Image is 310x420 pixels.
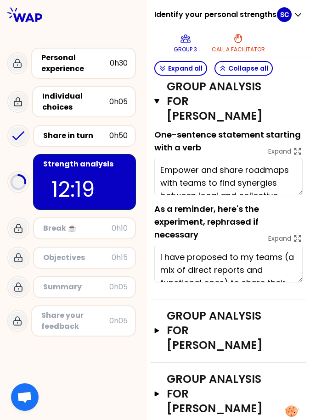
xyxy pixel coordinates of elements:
h3: Group analysis for [PERSON_NAME] [167,309,272,353]
button: Expand all [154,61,207,76]
button: Group analysis for [PERSON_NAME] [154,79,303,123]
h3: Group analysis for [PERSON_NAME] [167,79,271,123]
div: Strength analysis [43,159,128,170]
div: Summary [43,282,109,293]
p: 12:19 [51,173,118,205]
p: Expand [268,147,291,156]
p: Expand [268,234,291,243]
h3: Group analysis for [PERSON_NAME] [167,372,272,416]
div: 0h30 [110,58,128,69]
div: Break ☕️ [43,223,112,234]
div: 0h05 [109,315,128,326]
button: Group 3 [170,29,201,57]
div: Personal experience [41,52,110,74]
p: Call a facilitator [212,46,265,53]
button: Collapse all [214,61,273,76]
div: 0h50 [109,130,128,141]
div: 0h15 [112,252,128,263]
div: Ouvrir le chat [11,383,39,411]
textarea: I have proposed to my teams (a mix of direct reports and functional ones) to share their local ro... [154,245,303,282]
div: Objectives [43,252,112,263]
button: Group analysis for [PERSON_NAME] [154,372,303,416]
label: One-sentence statement starting with a verb [154,129,301,153]
div: Share in turn [43,130,109,141]
p: SC [280,10,289,19]
div: 0h05 [109,96,128,107]
p: Group 3 [174,46,197,53]
div: 0h05 [109,282,128,293]
textarea: Empower and share roadmaps with teams to find synergies between local and collective teams; disco... [154,158,303,195]
label: As a reminder, here's the experiment, rephrased if necessary [154,203,259,240]
div: Individual choices [42,91,109,113]
div: Share your feedback [41,310,109,332]
button: Group analysis for [PERSON_NAME] [154,309,303,353]
div: 0h10 [112,223,128,234]
button: SC [277,7,303,22]
button: Call a facilitator [208,29,269,57]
